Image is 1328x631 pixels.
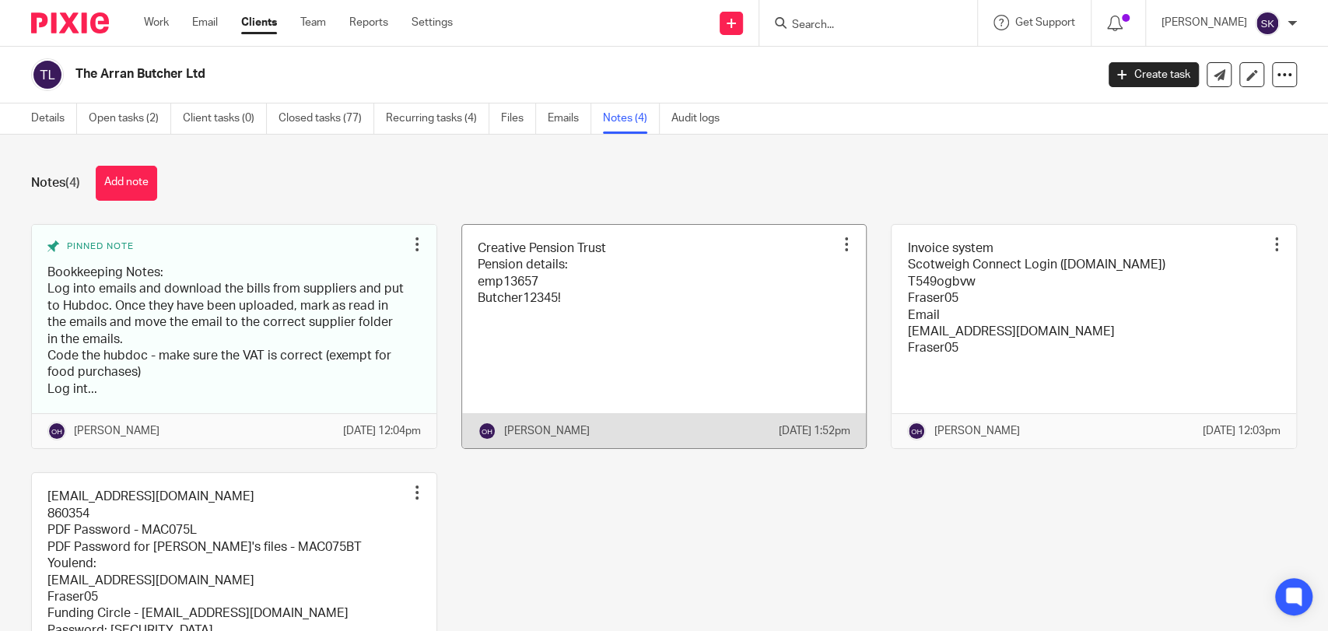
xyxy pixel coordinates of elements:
a: Clients [241,15,277,30]
a: Open tasks (2) [89,103,171,134]
a: Emails [548,103,591,134]
a: Reports [349,15,388,30]
a: Files [501,103,536,134]
p: [DATE] 1:52pm [779,423,850,439]
span: (4) [65,177,80,189]
img: svg%3E [47,422,66,440]
a: Team [300,15,326,30]
p: [DATE] 12:03pm [1203,423,1281,439]
button: Add note [96,166,157,201]
img: svg%3E [1255,11,1280,36]
div: Pinned note [47,240,405,253]
a: Email [192,15,218,30]
p: [PERSON_NAME] [504,423,590,439]
a: Create task [1109,62,1199,87]
span: Get Support [1015,17,1075,28]
p: [PERSON_NAME] [934,423,1019,439]
h2: The Arran Butcher Ltd [75,66,883,82]
img: svg%3E [478,422,496,440]
a: Closed tasks (77) [279,103,374,134]
a: Audit logs [671,103,731,134]
img: Pixie [31,12,109,33]
p: [PERSON_NAME] [74,423,159,439]
a: Client tasks (0) [183,103,267,134]
p: [PERSON_NAME] [1162,15,1247,30]
input: Search [790,19,930,33]
a: Settings [412,15,453,30]
a: Details [31,103,77,134]
a: Work [144,15,169,30]
img: svg%3E [907,422,926,440]
h1: Notes [31,175,80,191]
a: Notes (4) [603,103,660,134]
a: Recurring tasks (4) [386,103,489,134]
img: svg%3E [31,58,64,91]
p: [DATE] 12:04pm [343,423,421,439]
